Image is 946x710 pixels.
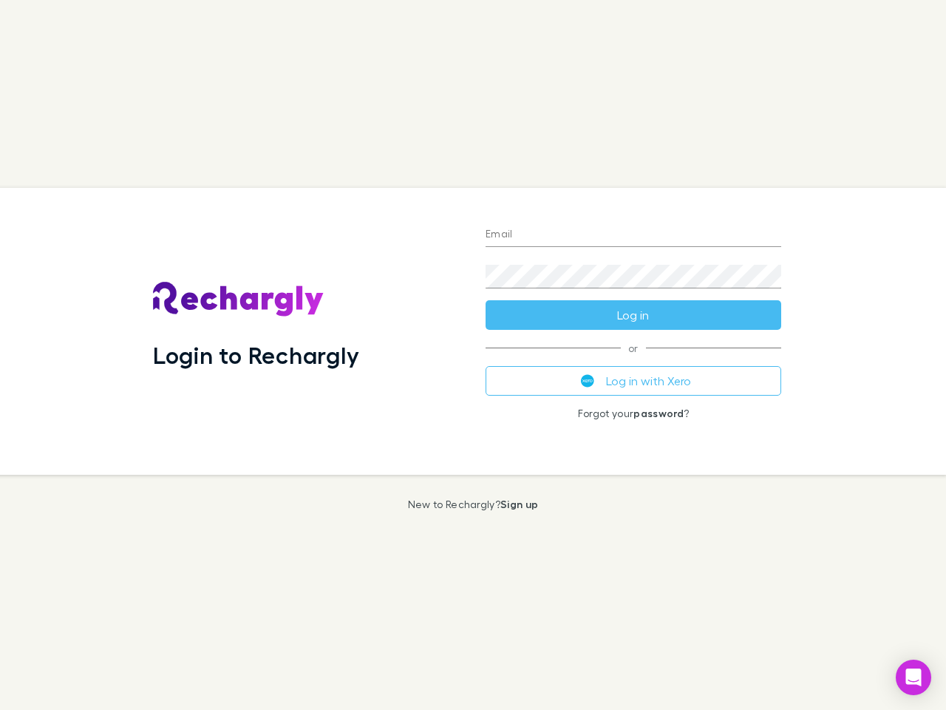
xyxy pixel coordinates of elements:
button: Log in [486,300,781,330]
img: Rechargly's Logo [153,282,324,317]
p: New to Rechargly? [408,498,539,510]
a: password [633,407,684,419]
span: or [486,348,781,348]
h1: Login to Rechargly [153,341,359,369]
p: Forgot your ? [486,408,781,419]
img: Xero's logo [581,374,594,388]
div: Open Intercom Messenger [896,660,931,695]
a: Sign up [500,498,538,510]
button: Log in with Xero [486,366,781,396]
